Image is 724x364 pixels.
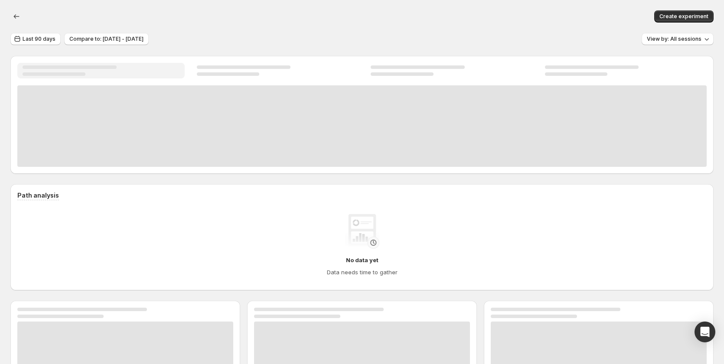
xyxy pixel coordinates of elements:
button: View by: All sessions [642,33,714,45]
h4: Data needs time to gather [327,268,398,276]
span: Last 90 days [23,36,55,42]
button: Create experiment [654,10,714,23]
span: View by: All sessions [647,36,701,42]
button: Last 90 days [10,33,61,45]
div: Open Intercom Messenger [695,322,715,342]
img: No data yet [345,214,379,249]
button: Compare to: [DATE] - [DATE] [64,33,149,45]
h3: Path analysis [17,191,59,200]
span: Create experiment [659,13,708,20]
span: Compare to: [DATE] - [DATE] [69,36,143,42]
h4: No data yet [346,256,378,264]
